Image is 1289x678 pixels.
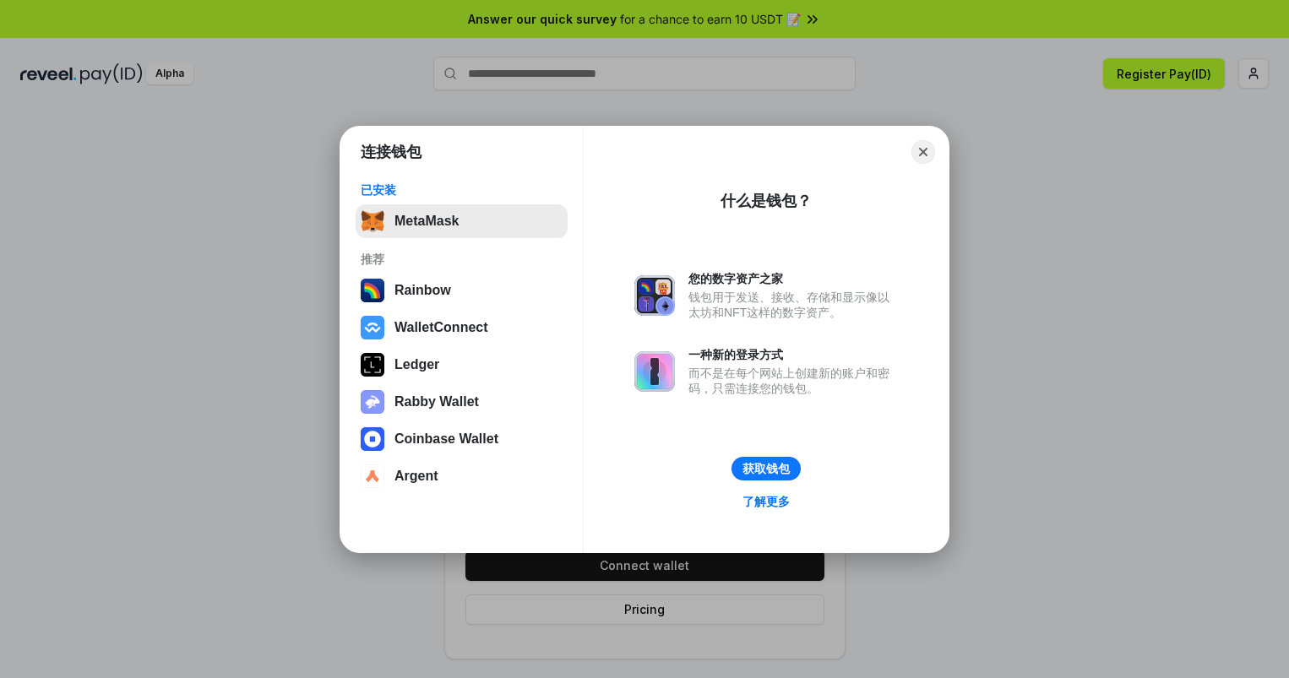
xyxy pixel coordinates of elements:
img: svg+xml,%3Csvg%20xmlns%3D%22http%3A%2F%2Fwww.w3.org%2F2000%2Fsvg%22%20fill%3D%22none%22%20viewBox... [361,390,384,414]
div: 钱包用于发送、接收、存储和显示像以太坊和NFT这样的数字资产。 [688,290,898,320]
h1: 连接钱包 [361,142,422,162]
div: Rabby Wallet [394,394,479,410]
img: svg+xml,%3Csvg%20xmlns%3D%22http%3A%2F%2Fwww.w3.org%2F2000%2Fsvg%22%20fill%3D%22none%22%20viewBox... [634,275,675,316]
button: Ledger [356,348,568,382]
img: svg+xml,%3Csvg%20width%3D%22120%22%20height%3D%22120%22%20viewBox%3D%220%200%20120%20120%22%20fil... [361,279,384,302]
div: 推荐 [361,252,563,267]
button: Rainbow [356,274,568,307]
div: 而不是在每个网站上创建新的账户和密码，只需连接您的钱包。 [688,366,898,396]
div: Coinbase Wallet [394,431,498,447]
img: svg+xml,%3Csvg%20xmlns%3D%22http%3A%2F%2Fwww.w3.org%2F2000%2Fsvg%22%20width%3D%2228%22%20height%3... [361,353,384,377]
div: Ledger [394,357,439,372]
div: 一种新的登录方式 [688,347,898,362]
img: svg+xml,%3Csvg%20width%3D%2228%22%20height%3D%2228%22%20viewBox%3D%220%200%2028%2028%22%20fill%3D... [361,427,384,451]
img: svg+xml,%3Csvg%20width%3D%2228%22%20height%3D%2228%22%20viewBox%3D%220%200%2028%2028%22%20fill%3D... [361,464,384,488]
button: Coinbase Wallet [356,422,568,456]
button: Rabby Wallet [356,385,568,419]
div: MetaMask [394,214,459,229]
div: WalletConnect [394,320,488,335]
button: 获取钱包 [732,457,801,480]
button: MetaMask [356,204,568,238]
div: 什么是钱包？ [721,191,812,211]
div: 已安装 [361,182,563,198]
a: 了解更多 [732,491,800,513]
img: svg+xml,%3Csvg%20fill%3D%22none%22%20height%3D%2233%22%20viewBox%3D%220%200%2035%2033%22%20width%... [361,209,384,233]
button: Close [911,140,935,164]
div: Argent [394,469,438,484]
div: Rainbow [394,283,451,298]
img: svg+xml,%3Csvg%20width%3D%2228%22%20height%3D%2228%22%20viewBox%3D%220%200%2028%2028%22%20fill%3D... [361,316,384,339]
div: 了解更多 [742,494,790,509]
img: svg+xml,%3Csvg%20xmlns%3D%22http%3A%2F%2Fwww.w3.org%2F2000%2Fsvg%22%20fill%3D%22none%22%20viewBox... [634,351,675,392]
button: Argent [356,459,568,493]
button: WalletConnect [356,311,568,344]
div: 获取钱包 [742,461,790,476]
div: 您的数字资产之家 [688,271,898,286]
